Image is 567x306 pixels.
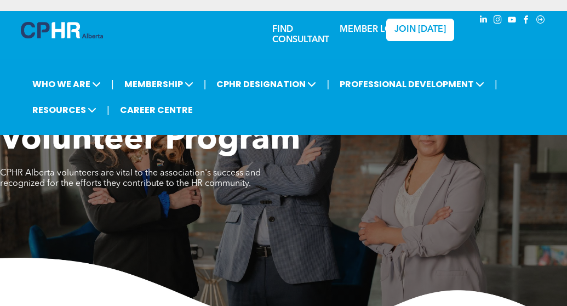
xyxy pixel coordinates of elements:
span: RESOURCES [29,100,100,120]
a: instagram [492,14,504,29]
span: MEMBERSHIP [121,74,197,94]
li: | [327,73,329,95]
a: linkedin [478,14,490,29]
a: Social network [535,14,547,29]
img: A blue and white logo for cp alberta [21,22,103,38]
a: FIND CONSULTANT [272,25,329,44]
span: JOIN [DATE] [394,25,446,35]
a: JOIN [DATE] [386,19,455,41]
span: PROFESSIONAL DEVELOPMENT [336,74,488,94]
span: WHO WE ARE [29,74,104,94]
a: MEMBER LOGIN [340,25,408,34]
li: | [111,73,114,95]
li: | [495,73,497,95]
li: | [107,99,110,121]
li: | [204,73,207,95]
a: facebook [520,14,532,29]
a: youtube [506,14,518,29]
span: CPHR DESIGNATION [213,74,319,94]
a: CAREER CENTRE [117,100,196,120]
